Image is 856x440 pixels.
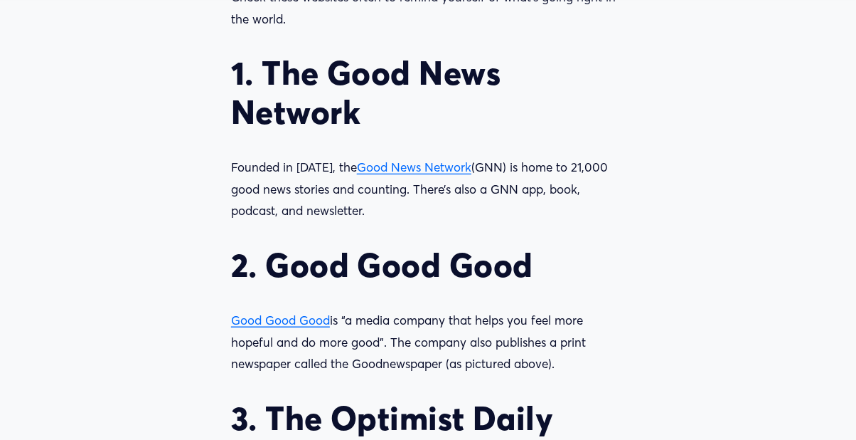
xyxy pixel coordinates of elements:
p: is “a media company that helps you feel more hopeful and do more good”. The company also publishe... [231,310,625,375]
a: Good News Network [357,159,471,174]
p: Founded in [DATE], the (GNN) is home to 21,000 good news stories and counting. There’s also a GNN... [231,157,625,222]
h2: 3. The Optimist Daily [231,399,625,439]
a: Good Good Good [231,313,330,328]
h2: 2. Good Good Good [231,246,625,286]
h2: 1. The Good News Network [231,54,625,132]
